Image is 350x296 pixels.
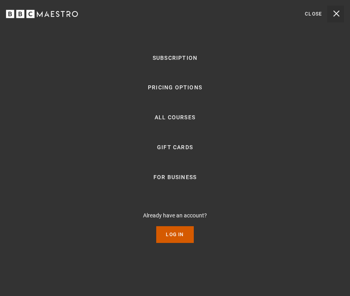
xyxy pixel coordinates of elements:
[305,6,344,22] button: Toggle navigation
[148,83,202,93] a: Pricing Options
[153,173,197,182] a: For business
[155,113,195,122] a: All Courses
[157,143,193,152] a: Gift Cards
[156,226,193,243] a: Log In
[153,53,197,63] a: Subscription
[6,8,78,20] svg: BBC Maestro
[143,211,207,220] p: Already have an account?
